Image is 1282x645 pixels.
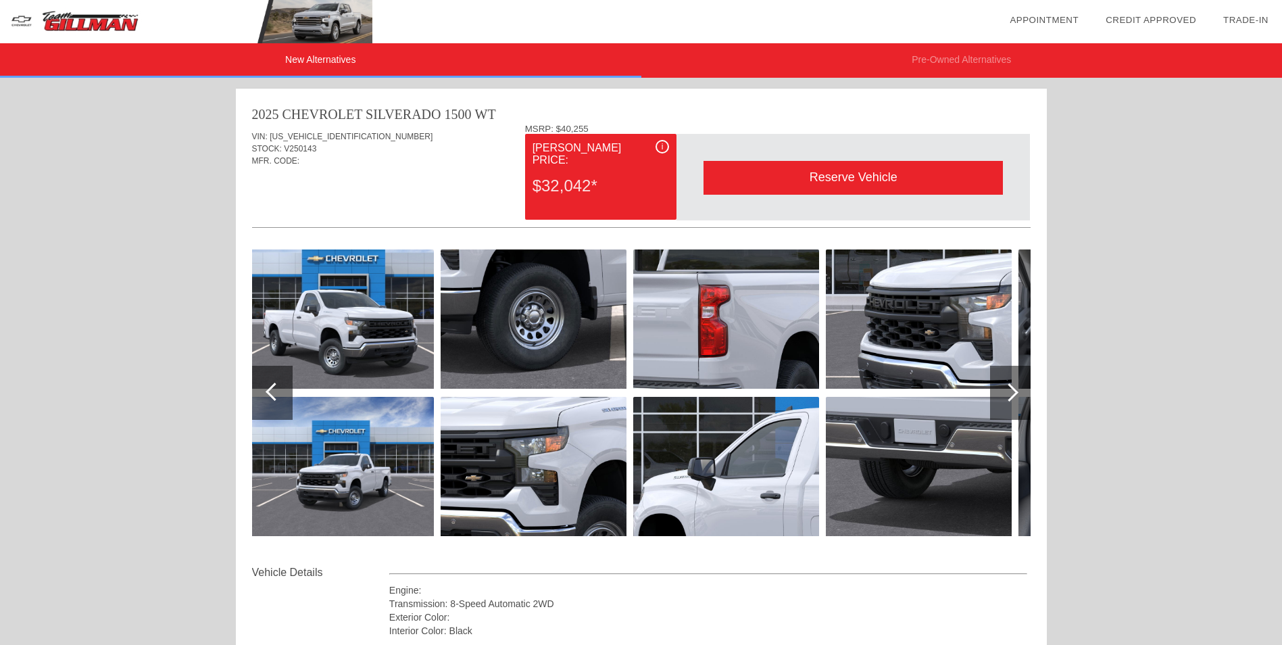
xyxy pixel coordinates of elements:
[826,249,1012,389] img: 65b88bf.jpg
[1010,15,1079,25] a: Appointment
[389,597,1028,611] div: Transmission: 8-Speed Automatic 2WD
[533,140,669,168] div: [PERSON_NAME] Price:
[441,249,626,389] img: 346f13c.jpg
[270,132,433,141] span: [US_VEHICLE_IDENTIFICATION_NUMBER]
[525,124,1031,134] div: MSRP: $40,255
[252,144,282,153] span: STOCK:
[533,168,669,204] div: $32,042*
[252,105,472,124] div: 2025 CHEVROLET SILVERADO 1500
[826,397,1012,536] img: 86272f2.jpg
[633,397,819,536] img: bd6c149.jpg
[389,583,1028,597] div: Engine:
[389,611,1028,624] div: Exterior Color:
[252,156,300,166] span: MFR. CODE:
[633,249,819,389] img: 24fbb74.jpg
[441,397,626,536] img: 54b42be.jpg
[252,565,389,581] div: Vehicle Details
[704,161,1003,194] div: Reserve Vehicle
[1106,15,1196,25] a: Credit Approved
[1018,249,1204,389] img: 199224b.jpg
[284,144,316,153] span: V250143
[475,105,496,124] div: WT
[252,132,268,141] span: VIN:
[1223,15,1268,25] a: Trade-In
[248,397,434,536] img: 752cf8e.jpg
[389,624,1028,638] div: Interior Color: Black
[1018,397,1204,536] img: ceb4f9b.jpg
[252,187,1031,209] div: Quoted on [DATE] 1:44:34 PM
[248,249,434,389] img: 638e10d.jpg
[656,140,669,153] div: i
